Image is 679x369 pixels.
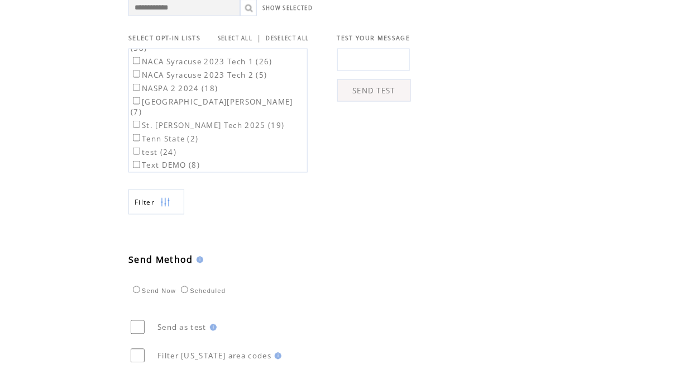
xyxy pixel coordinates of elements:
[131,97,293,117] label: [GEOGRAPHIC_DATA][PERSON_NAME] (7)
[262,4,313,12] a: SHOW SELECTED
[128,254,193,266] span: Send Method
[133,97,140,105] input: [GEOGRAPHIC_DATA][PERSON_NAME] (7)
[271,353,281,359] img: help.gif
[218,35,252,42] a: SELECT ALL
[133,161,140,168] input: Text DEMO (8)
[128,190,184,215] a: Filter
[130,288,176,295] label: Send Now
[193,257,203,263] img: help.gif
[133,57,140,64] input: NACA Syracuse 2023 Tech 1 (26)
[160,190,170,215] img: filters.png
[131,134,199,144] label: Tenn State (2)
[131,120,285,130] label: St. [PERSON_NAME] Tech 2025 (19)
[207,324,217,331] img: help.gif
[178,288,226,295] label: Scheduled
[131,83,218,93] label: NASPA 2 2024 (18)
[266,35,309,42] a: DESELECT ALL
[337,79,411,102] a: SEND TEST
[133,70,140,78] input: NACA Syracuse 2023 Tech 2 (5)
[181,286,188,294] input: Scheduled
[133,134,140,141] input: Tenn State (2)
[131,70,267,80] label: NACA Syracuse 2023 Tech 2 (5)
[257,33,261,43] span: |
[157,351,271,361] span: Filter [US_STATE] area codes
[337,34,410,42] span: TEST YOUR MESSAGE
[131,56,272,67] label: NACA Syracuse 2023 Tech 1 (26)
[131,147,176,157] label: test (24)
[133,148,140,155] input: test (24)
[157,323,207,333] span: Send as test
[128,34,200,42] span: SELECT OPT-IN LISTS
[131,160,200,171] label: Text DEMO (8)
[135,198,155,207] span: Show filters
[133,286,140,294] input: Send Now
[133,121,140,128] input: St. [PERSON_NAME] Tech 2025 (19)
[133,84,140,91] input: NASPA 2 2024 (18)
